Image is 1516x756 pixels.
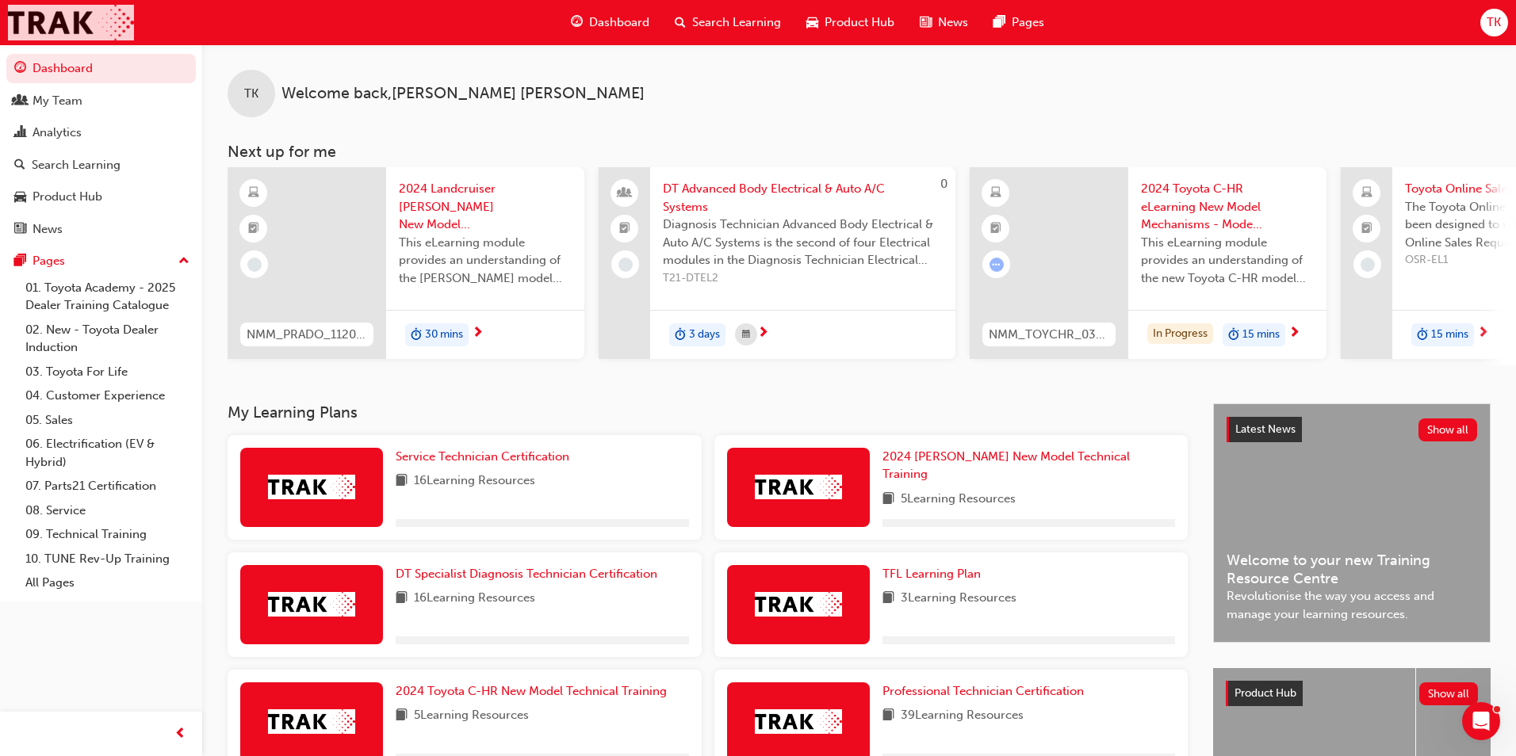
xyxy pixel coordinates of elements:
a: 0DT Advanced Body Electrical & Auto A/C SystemsDiagnosis Technician Advanced Body Electrical & Au... [599,167,955,359]
a: 01. Toyota Academy - 2025 Dealer Training Catalogue [19,276,196,318]
span: news-icon [14,223,26,237]
img: Trak [268,709,355,734]
a: DT Specialist Diagnosis Technician Certification [396,565,664,583]
span: chart-icon [14,126,26,140]
button: DashboardMy TeamAnalyticsSearch LearningProduct HubNews [6,51,196,246]
button: TK [1480,9,1508,36]
a: 03. Toyota For Life [19,360,196,384]
div: Pages [33,252,65,270]
img: Trak [268,475,355,499]
span: duration-icon [675,325,686,346]
span: 15 mins [1242,326,1280,344]
span: T21-DTEL2 [663,269,943,288]
a: car-iconProduct Hub [794,6,907,39]
span: This eLearning module provides an understanding of the new Toyota C-HR model line-up and their Ka... [1141,234,1314,288]
span: car-icon [14,190,26,204]
button: Show all [1419,682,1479,705]
span: Revolutionise the way you access and manage your learning resources. [1227,587,1477,623]
iframe: Intercom live chat [1462,702,1500,740]
span: learningRecordVerb_NONE-icon [1361,258,1375,272]
span: 3 Learning Resources [901,589,1016,609]
span: Professional Technician Certification [882,684,1084,698]
span: guage-icon [571,13,583,32]
span: 15 mins [1431,326,1468,344]
span: 5 Learning Resources [901,490,1016,510]
span: Diagnosis Technician Advanced Body Electrical & Auto A/C Systems is the second of four Electrical... [663,216,943,269]
span: duration-icon [1228,325,1239,346]
span: 2024 Landcruiser [PERSON_NAME] New Model Mechanisms - Model Outline 1 [399,180,572,234]
span: booktick-icon [1361,219,1372,239]
span: Search Learning [692,13,781,32]
span: 2024 [PERSON_NAME] New Model Technical Training [882,449,1130,482]
img: Trak [755,592,842,617]
a: 09. Technical Training [19,522,196,547]
a: 10. TUNE Rev-Up Training [19,547,196,571]
span: next-icon [757,326,769,341]
span: 30 mins [425,326,463,344]
span: next-icon [1288,326,1300,341]
span: booktick-icon [619,219,630,239]
a: 2024 [PERSON_NAME] New Model Technical Training [882,448,1176,483]
span: learningResourceType_ELEARNING-icon [990,183,1001,204]
a: 05. Sales [19,408,196,433]
span: Pages [1012,13,1044,32]
span: 16 Learning Resources [414,472,535,491]
span: DT Advanced Body Electrical & Auto A/C Systems [663,180,943,216]
a: Dashboard [6,54,196,83]
span: News [938,13,968,32]
span: 39 Learning Resources [901,706,1024,726]
span: DT Specialist Diagnosis Technician Certification [396,567,657,581]
span: laptop-icon [1361,183,1372,204]
a: Product Hub [6,182,196,212]
span: book-icon [882,706,894,726]
span: car-icon [806,13,818,32]
span: Product Hub [825,13,894,32]
a: NMM_TOYCHR_032024_MODULE_12024 Toyota C-HR eLearning New Model Mechanisms - Model Outline (Module... [970,167,1326,359]
a: NMM_PRADO_112024_MODULE_12024 Landcruiser [PERSON_NAME] New Model Mechanisms - Model Outline 1Thi... [228,167,584,359]
span: learningRecordVerb_NONE-icon [618,258,633,272]
a: My Team [6,86,196,116]
span: Latest News [1235,422,1296,436]
span: search-icon [675,13,686,32]
span: people-icon [619,183,630,204]
span: pages-icon [993,13,1005,32]
span: news-icon [920,13,932,32]
span: 5 Learning Resources [414,706,529,726]
a: 02. New - Toyota Dealer Induction [19,318,196,360]
span: prev-icon [174,724,186,744]
span: Welcome back , [PERSON_NAME] [PERSON_NAME] [281,85,645,103]
a: news-iconNews [907,6,981,39]
span: book-icon [396,706,408,726]
button: Pages [6,246,196,276]
span: 3 days [689,326,720,344]
a: Search Learning [6,151,196,180]
a: News [6,215,196,244]
span: book-icon [882,589,894,609]
span: NMM_PRADO_112024_MODULE_1 [247,326,367,344]
span: learningRecordVerb_NONE-icon [247,258,262,272]
span: calendar-icon [742,325,750,345]
span: Service Technician Certification [396,449,569,464]
span: book-icon [396,589,408,609]
img: Trak [8,5,134,40]
div: Product Hub [33,188,102,206]
span: Dashboard [589,13,649,32]
div: My Team [33,92,82,110]
span: next-icon [472,326,484,341]
div: In Progress [1147,323,1213,345]
img: Trak [755,475,842,499]
span: search-icon [14,158,25,173]
span: pages-icon [14,254,26,269]
span: NMM_TOYCHR_032024_MODULE_1 [989,326,1109,344]
span: duration-icon [411,325,422,346]
a: pages-iconPages [981,6,1057,39]
span: next-icon [1477,326,1489,341]
div: Analytics [33,124,82,142]
div: Search Learning [32,156,121,174]
span: up-icon [178,251,189,272]
a: Professional Technician Certification [882,682,1090,701]
h3: My Learning Plans [228,403,1188,422]
span: duration-icon [1417,325,1428,346]
span: learningRecordVerb_ATTEMPT-icon [990,258,1004,272]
